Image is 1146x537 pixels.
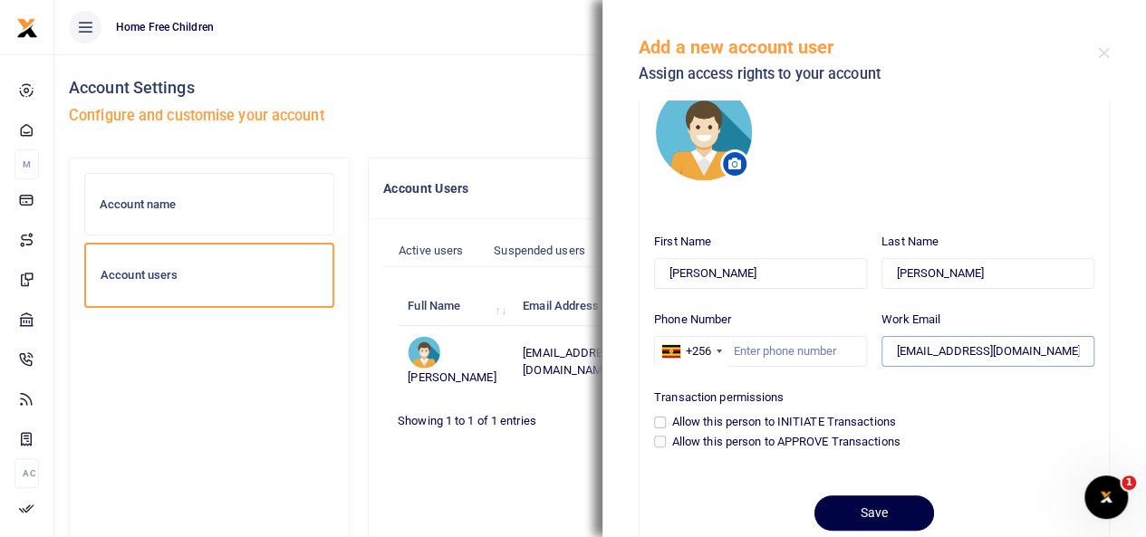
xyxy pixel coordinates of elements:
[655,337,727,366] div: Uganda: +256
[1122,475,1136,490] span: 1
[14,458,39,488] li: Ac
[639,36,1098,58] h5: Add a new account user
[814,495,934,531] button: Save
[654,233,711,251] label: First Name
[101,268,318,283] h6: Account users
[84,243,334,308] a: Account users
[398,402,684,430] div: Showing 1 to 1 of 1 entries
[639,65,1098,83] h5: Assign access rights to your account
[672,433,900,451] label: Allow this person to APPROVE Transactions
[686,342,711,360] div: +256
[654,336,867,367] input: Enter phone number
[16,17,38,39] img: logo-small
[16,20,38,34] a: logo-small logo-large logo-large
[881,311,940,329] label: Work Email
[1098,47,1110,59] button: Close
[881,233,939,251] label: Last Name
[478,234,601,268] a: Suspended users
[601,234,698,268] a: Invited users
[14,149,39,179] li: M
[654,311,731,329] label: Phone Number
[84,173,334,236] a: Account name
[109,19,221,35] span: Home Free Children
[100,197,319,212] h6: Account name
[513,287,673,326] th: Email Address: activate to sort column ascending
[654,388,784,407] label: Transaction permissions
[672,413,896,431] label: Allow this person to INITIATE Transactions
[69,78,1132,98] h4: Account Settings
[513,326,673,397] td: [EMAIL_ADDRESS][DOMAIN_NAME]
[383,178,978,198] h4: Account Users
[383,234,478,268] a: Active users
[398,287,513,326] th: Full Name: activate to sort column ascending
[654,258,867,289] input: First Name
[881,336,1094,367] input: Enter work email
[881,258,1094,289] input: Last Name
[69,107,1132,125] h5: Configure and customise your account
[1084,475,1128,519] iframe: Intercom live chat
[398,326,513,397] td: [PERSON_NAME]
